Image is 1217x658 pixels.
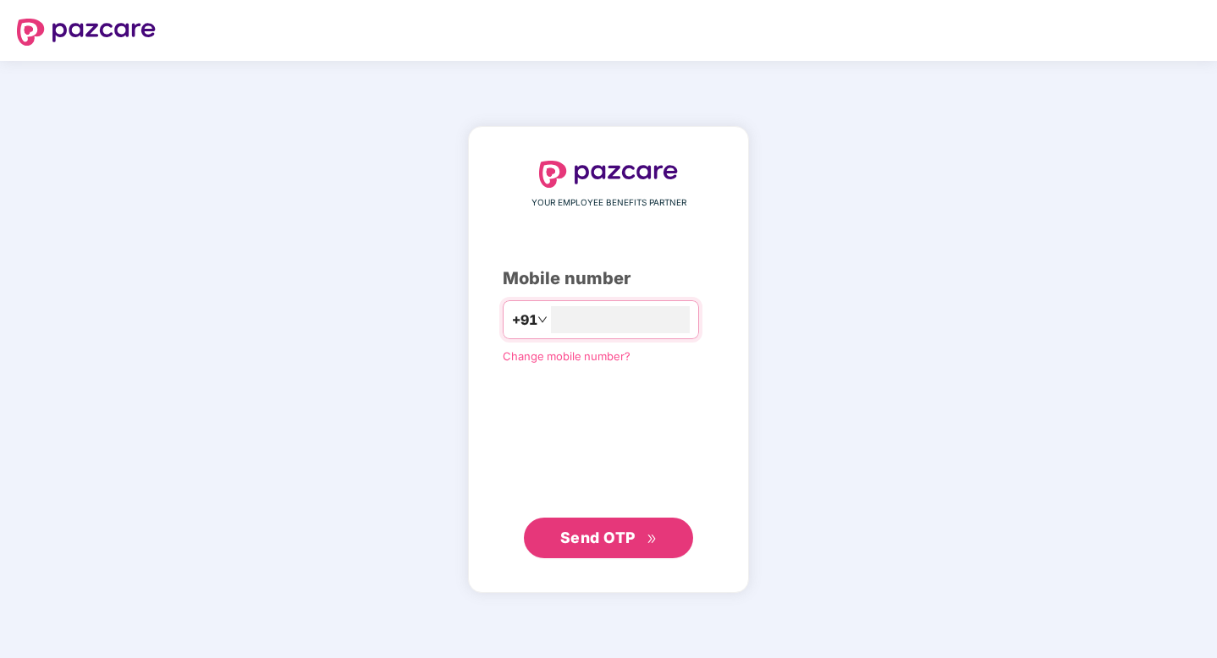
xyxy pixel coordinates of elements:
[537,315,548,325] span: down
[503,266,714,292] div: Mobile number
[531,196,686,210] span: YOUR EMPLOYEE BENEFITS PARTNER
[539,161,678,188] img: logo
[560,529,636,546] span: Send OTP
[647,534,658,545] span: double-right
[512,310,537,331] span: +91
[524,518,693,558] button: Send OTPdouble-right
[17,19,156,46] img: logo
[503,349,631,363] a: Change mobile number?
